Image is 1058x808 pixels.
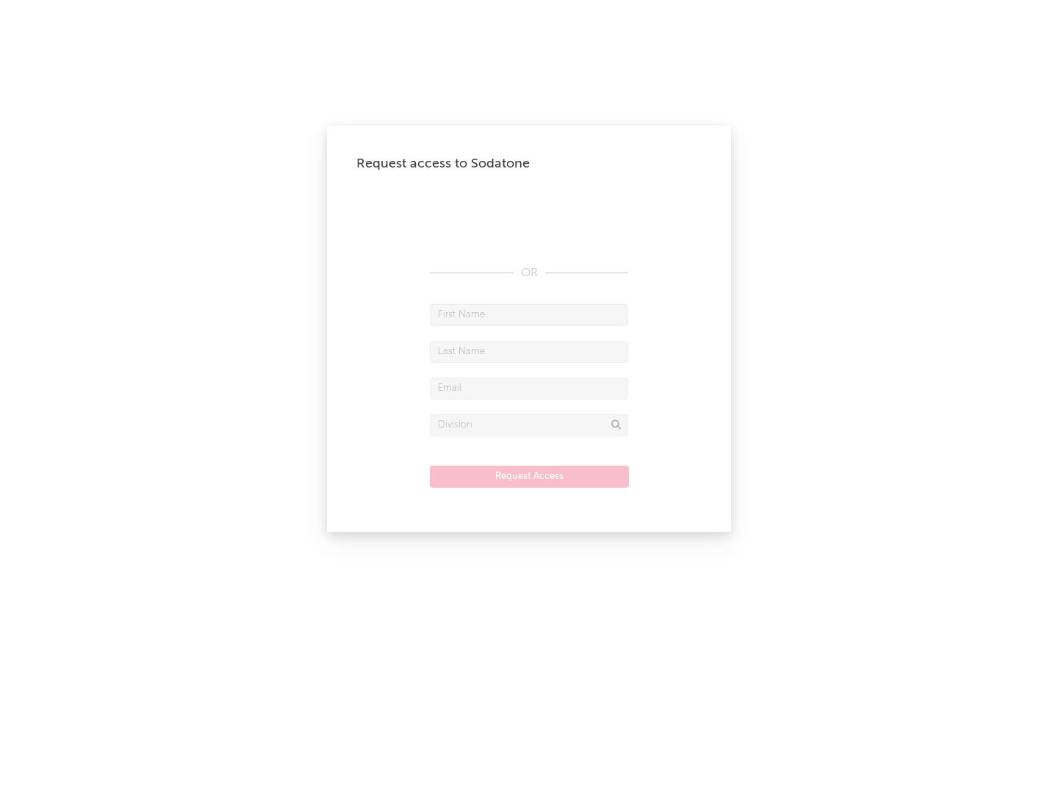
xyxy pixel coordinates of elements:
button: Request Access [430,466,629,488]
input: Email [430,378,628,400]
input: Division [430,414,628,436]
div: Request access to Sodatone [356,155,702,173]
input: Last Name [430,341,628,363]
input: First Name [430,304,628,326]
div: OR [430,264,628,282]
